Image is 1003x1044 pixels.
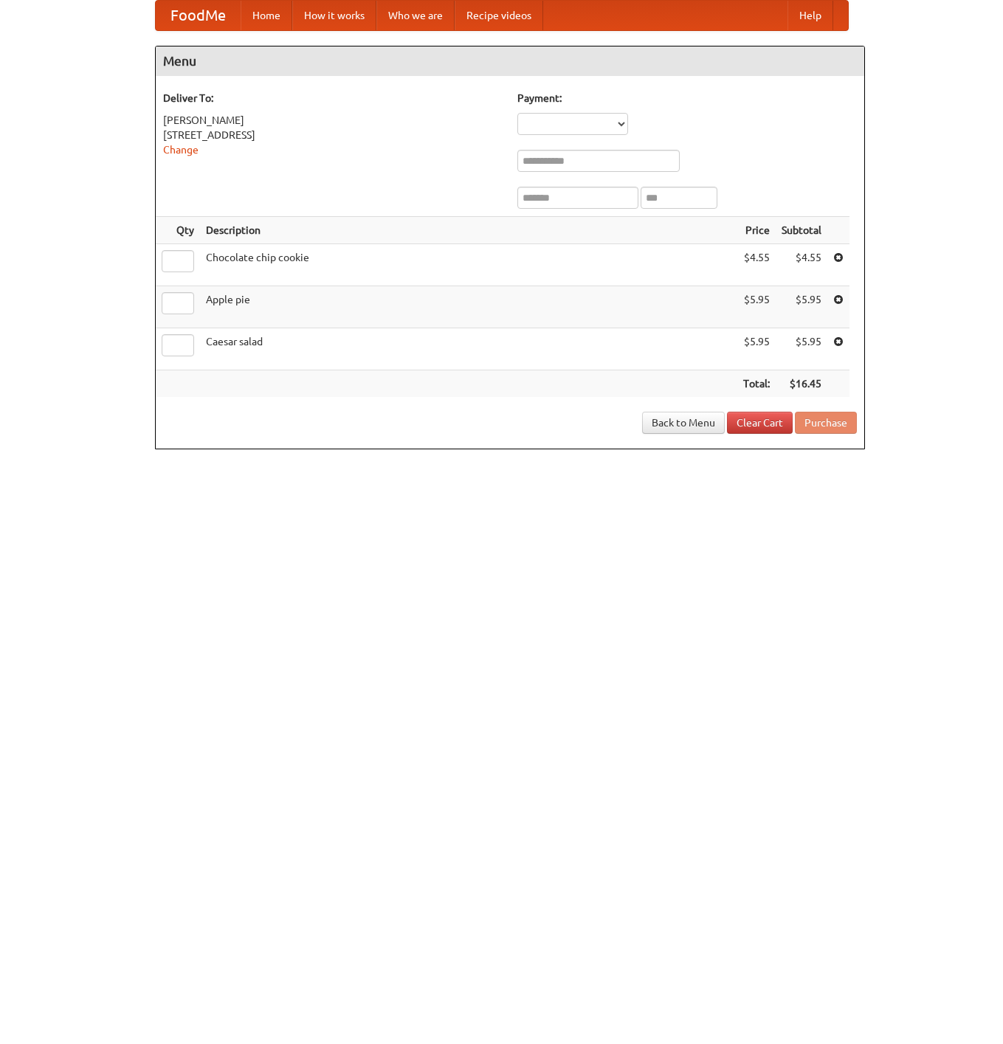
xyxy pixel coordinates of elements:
[776,370,827,398] th: $16.45
[737,286,776,328] td: $5.95
[776,328,827,370] td: $5.95
[776,217,827,244] th: Subtotal
[156,217,200,244] th: Qty
[292,1,376,30] a: How it works
[455,1,543,30] a: Recipe videos
[163,91,503,106] h5: Deliver To:
[795,412,857,434] button: Purchase
[737,217,776,244] th: Price
[163,113,503,128] div: [PERSON_NAME]
[776,244,827,286] td: $4.55
[156,1,241,30] a: FoodMe
[200,217,737,244] th: Description
[517,91,857,106] h5: Payment:
[241,1,292,30] a: Home
[163,144,199,156] a: Change
[642,412,725,434] a: Back to Menu
[200,328,737,370] td: Caesar salad
[156,46,864,76] h4: Menu
[200,286,737,328] td: Apple pie
[200,244,737,286] td: Chocolate chip cookie
[737,328,776,370] td: $5.95
[727,412,793,434] a: Clear Cart
[737,244,776,286] td: $4.55
[737,370,776,398] th: Total:
[163,128,503,142] div: [STREET_ADDRESS]
[787,1,833,30] a: Help
[776,286,827,328] td: $5.95
[376,1,455,30] a: Who we are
